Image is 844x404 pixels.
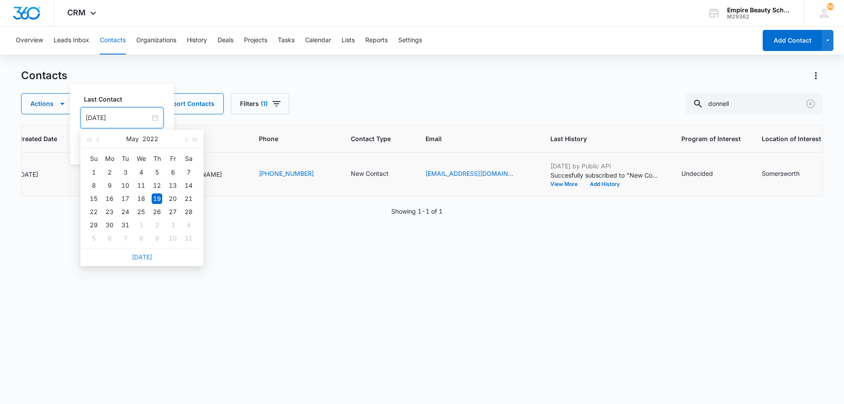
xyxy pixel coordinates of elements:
button: Organizations [136,26,176,55]
div: 2 [104,167,115,178]
div: 4 [136,167,146,178]
button: Add History [584,182,626,187]
td: 2022-05-04 [133,166,149,179]
div: 3 [120,167,131,178]
td: 2022-05-28 [181,205,196,218]
button: Settings [398,26,422,55]
span: 58 [827,3,834,10]
div: Contact Type - New Contact - Select to Edit Field [351,169,404,179]
div: Somersworth [762,169,800,178]
p: Showing 1-1 of 1 [391,207,443,216]
td: 2022-05-11 [133,179,149,192]
td: 2022-05-30 [102,218,117,232]
button: Leads Inbox [54,26,89,55]
th: Sa [181,152,196,166]
input: Search Contacts [686,93,823,114]
button: Tasks [278,26,295,55]
div: 24 [120,207,131,217]
div: Email - hdonnell33@gmail.com - Select to Edit Field [426,169,529,179]
div: Phone - (603) 692-8978 - Select to Edit Field [259,169,330,179]
td: 2022-05-19 [149,192,165,205]
div: 10 [120,180,131,191]
div: 16 [104,193,115,204]
td: 2022-06-07 [117,232,133,245]
button: May [126,130,139,148]
div: 6 [104,233,115,244]
div: 30 [104,220,115,230]
span: Program of Interest [681,134,741,143]
button: Lists [342,26,355,55]
button: Add Contact [763,30,822,51]
td: 2022-05-24 [117,205,133,218]
div: 21 [183,193,194,204]
td: 2022-06-05 [86,232,102,245]
button: Clear [804,97,818,111]
div: 2 [152,220,162,230]
td: 2022-05-21 [181,192,196,205]
div: 31 [120,220,131,230]
td: 2022-06-01 [133,218,149,232]
span: Phone [259,134,317,143]
p: [DATE] by Public API [550,161,660,171]
div: 11 [183,233,194,244]
td: 2022-05-20 [165,192,181,205]
button: Projects [244,26,267,55]
td: 2022-05-03 [117,166,133,179]
div: Program of Interest - Undecided - Select to Edit Field [681,169,729,179]
th: We [133,152,149,166]
button: Overview [16,26,43,55]
div: 23 [104,207,115,217]
button: History [187,26,207,55]
td: 2022-06-11 [181,232,196,245]
p: Succesfully subscribed to "New Contact - Somersworth Email Automation". [550,171,660,180]
div: 28 [183,207,194,217]
div: 19 [152,193,162,204]
td: 2022-05-18 [133,192,149,205]
td: 2022-06-04 [181,218,196,232]
td: 2022-06-09 [149,232,165,245]
div: 15 [88,193,99,204]
td: 2022-05-26 [149,205,165,218]
a: [PHONE_NUMBER] [259,169,314,178]
div: 9 [104,180,115,191]
td: 2022-05-27 [165,205,181,218]
div: Location of Interest (for FB ad integration) - Somersworth - Select to Edit Field [762,169,815,179]
div: 26 [152,207,162,217]
th: Su [86,152,102,166]
td: 2022-05-23 [102,205,117,218]
td: 2022-06-02 [149,218,165,232]
input: May 19, 2022 [86,113,150,123]
td: 2022-05-25 [133,205,149,218]
td: 2022-05-08 [86,179,102,192]
div: 6 [167,167,178,178]
td: 2022-06-08 [133,232,149,245]
div: 8 [136,233,146,244]
th: Fr [165,152,181,166]
a: [EMAIL_ADDRESS][DOMAIN_NAME] [426,169,513,178]
button: Calendar [305,26,331,55]
div: 4 [183,220,194,230]
th: Mo [102,152,117,166]
th: Th [149,152,165,166]
span: Created Date [18,134,57,143]
td: 2022-05-15 [86,192,102,205]
div: account name [727,7,791,14]
div: account id [727,14,791,20]
button: Import Contacts [144,93,224,114]
div: 7 [183,167,194,178]
button: Reports [365,26,388,55]
td: 2022-05-14 [181,179,196,192]
td: 2022-06-06 [102,232,117,245]
div: 14 [183,180,194,191]
span: CRM [67,8,86,17]
button: Actions [809,69,823,83]
button: Contacts [100,26,126,55]
label: Last Contact [84,95,167,104]
span: Contact Type [351,134,392,143]
td: 2022-05-12 [149,179,165,192]
td: 2022-05-05 [149,166,165,179]
div: 20 [167,193,178,204]
div: 27 [167,207,178,217]
td: 2022-05-09 [102,179,117,192]
div: 1 [88,167,99,178]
